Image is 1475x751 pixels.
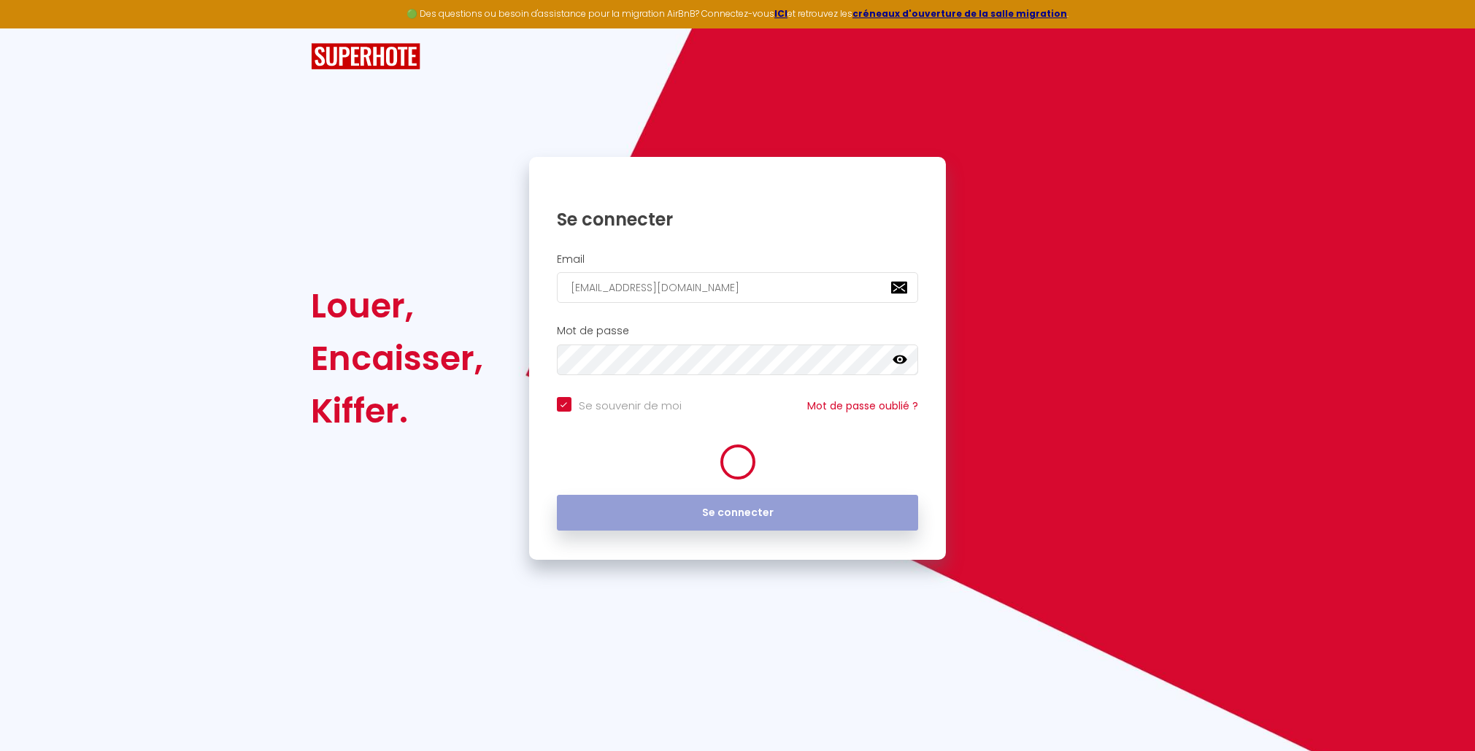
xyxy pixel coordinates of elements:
button: Ouvrir le widget de chat LiveChat [12,6,55,50]
img: SuperHote logo [311,43,420,70]
h2: Mot de passe [557,325,919,337]
div: Encaisser, [311,332,483,385]
a: Mot de passe oublié ? [807,398,918,413]
h2: Email [557,253,919,266]
a: ICI [774,7,787,20]
button: Se connecter [557,495,919,531]
input: Ton Email [557,272,919,303]
h1: Se connecter [557,208,919,231]
div: Kiffer. [311,385,483,437]
a: créneaux d'ouverture de la salle migration [852,7,1067,20]
div: Louer, [311,280,483,332]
